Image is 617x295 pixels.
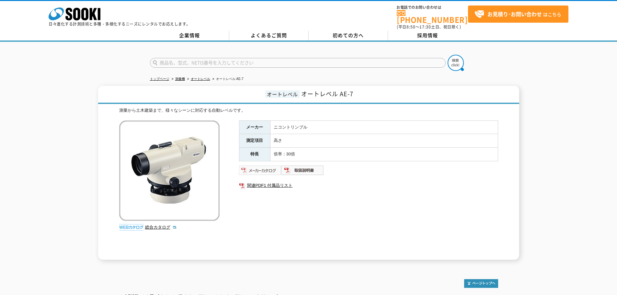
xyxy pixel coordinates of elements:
[150,77,169,81] a: トップページ
[464,279,498,288] img: トップページへ
[239,181,498,190] a: 関連PDF1 付属品リスト
[309,31,388,40] a: 初めての方へ
[333,32,364,39] span: 初めての方へ
[270,134,498,148] td: 高さ
[388,31,467,40] a: 採用情報
[150,31,229,40] a: 企業情報
[239,134,270,148] th: 測定項目
[239,165,281,176] img: メーカーカタログ
[49,22,190,26] p: 日々進化する計測技術と多種・多様化するニーズにレンタルでお応えします。
[150,58,446,68] input: 商品名、型式、NETIS番号を入力してください
[281,165,324,176] img: 取扱説明書
[191,77,210,81] a: オートレベル
[229,31,309,40] a: よくあるご質問
[301,89,353,98] span: オートレベル AE-7
[397,24,461,30] span: (平日 ～ 土日、祝日除く)
[239,148,270,161] th: 特長
[281,169,324,174] a: 取扱説明書
[239,120,270,134] th: メーカー
[119,224,143,231] img: webカタログ
[487,10,542,18] strong: お見積り･お問い合わせ
[119,107,498,114] div: 測量から土木建築まで、様々なシーンに対応する自動レベルです。
[419,24,431,30] span: 17:30
[119,120,220,221] img: オートレベル AE-7
[406,24,416,30] span: 8:50
[145,225,177,230] a: 総合カタログ
[270,120,498,134] td: ニコントリンブル
[211,76,244,83] li: オートレベル AE-7
[175,77,185,81] a: 測量機
[397,6,468,9] span: お電話でのお問い合わせは
[468,6,568,23] a: お見積り･お問い合わせはこちら
[239,169,281,174] a: メーカーカタログ
[397,10,468,23] a: [PHONE_NUMBER]
[448,55,464,71] img: btn_search.png
[265,90,300,98] span: オートレベル
[474,9,561,19] span: はこちら
[270,148,498,161] td: 倍率：30倍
